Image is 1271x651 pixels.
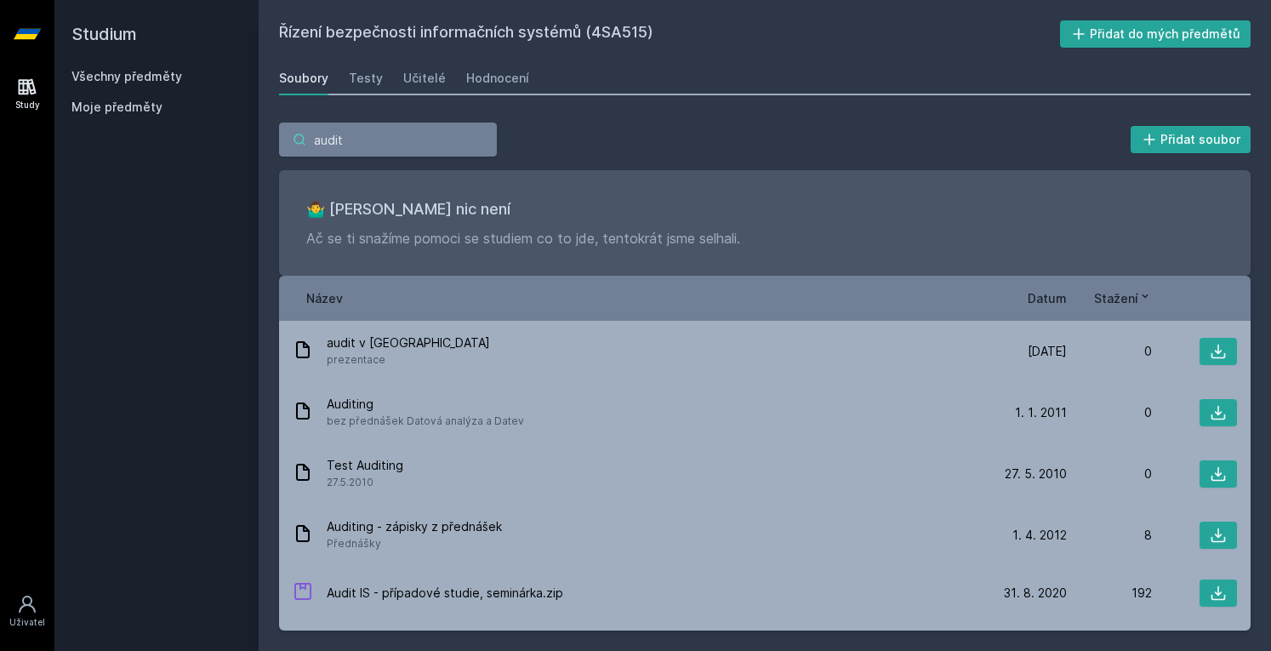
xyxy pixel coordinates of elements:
[403,70,446,87] div: Učitelé
[1015,404,1067,421] span: 1. 1. 2011
[71,69,182,83] a: Všechny předměty
[1028,343,1067,360] span: [DATE]
[1004,585,1067,602] span: 31. 8. 2020
[327,351,490,368] span: prezentace
[71,99,162,116] span: Moje předměty
[9,616,45,629] div: Uživatel
[327,535,502,552] span: Přednášky
[466,61,529,95] a: Hodnocení
[466,70,529,87] div: Hodnocení
[279,70,328,87] div: Soubory
[15,99,40,111] div: Study
[3,68,51,120] a: Study
[1067,527,1152,544] div: 8
[349,70,383,87] div: Testy
[327,334,490,351] span: audit v [GEOGRAPHIC_DATA]
[279,123,497,157] input: Hledej soubor
[306,228,1223,248] p: Ač se ti snažíme pomoci se studiem co to jde, tentokrát jsme selhali.
[349,61,383,95] a: Testy
[1131,126,1251,153] button: Přidat soubor
[327,474,403,491] span: 27.5.2010
[3,585,51,637] a: Uživatel
[1067,465,1152,483] div: 0
[1067,404,1152,421] div: 0
[403,61,446,95] a: Učitelé
[1012,527,1067,544] span: 1. 4. 2012
[306,289,343,307] button: Název
[279,20,1060,48] h2: Řízení bezpečnosti informačních systémů (4SA515)
[327,396,524,413] span: Auditing
[1028,289,1067,307] button: Datum
[327,413,524,430] span: bez přednášek Datová analýza a Datev
[279,61,328,95] a: Soubory
[1060,20,1251,48] button: Přidat do mých předmětů
[1094,289,1138,307] span: Stažení
[1067,343,1152,360] div: 0
[1067,585,1152,602] div: 192
[306,197,1223,221] h3: 🤷‍♂️ [PERSON_NAME] nic není
[327,518,502,535] span: Auditing - zápisky z přednášek
[293,581,313,606] div: ZIP
[1094,289,1152,307] button: Stažení
[327,585,563,602] span: Audit IS - případové studie, seminárka.zip
[327,457,403,474] span: Test Auditing
[1005,465,1067,483] span: 27. 5. 2010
